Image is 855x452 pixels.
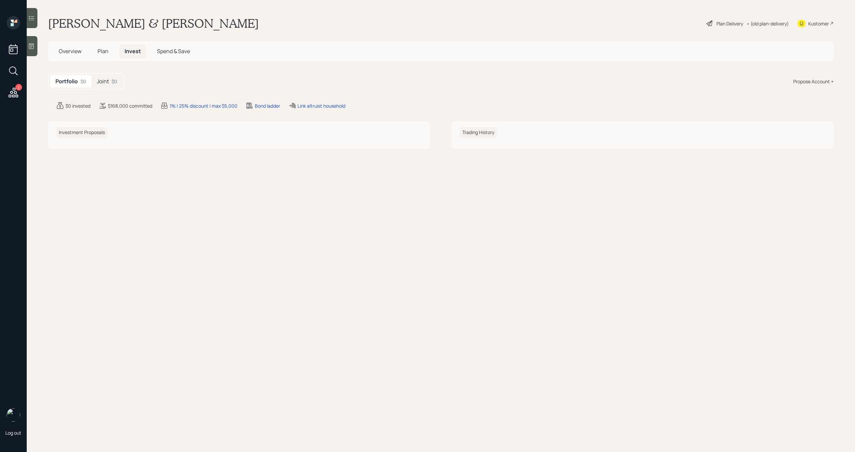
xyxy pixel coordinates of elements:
div: • (old plan-delivery) [746,20,789,27]
div: Bond ladder [255,102,280,109]
div: 2 [15,84,22,91]
span: Overview [59,47,81,55]
div: $0 [112,78,117,85]
span: Plan [98,47,109,55]
h1: [PERSON_NAME] & [PERSON_NAME] [48,16,259,31]
h5: Portfolio [55,78,78,85]
div: Kustomer [808,20,829,27]
h6: Trading History [460,127,497,138]
div: 1% | 25% discount | max $5,000 [170,102,237,109]
div: Propose Account + [793,78,834,85]
img: michael-russo-headshot.png [7,408,20,422]
h6: Investment Proposals [56,127,108,138]
span: Spend & Save [157,47,190,55]
div: $168,000 committed [108,102,152,109]
div: $0 invested [65,102,91,109]
div: $0 [80,78,86,85]
h5: Joint [97,78,109,85]
div: Plan Delivery [716,20,743,27]
div: Log out [5,430,21,436]
span: Invest [125,47,141,55]
div: Link altruist household [298,102,345,109]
